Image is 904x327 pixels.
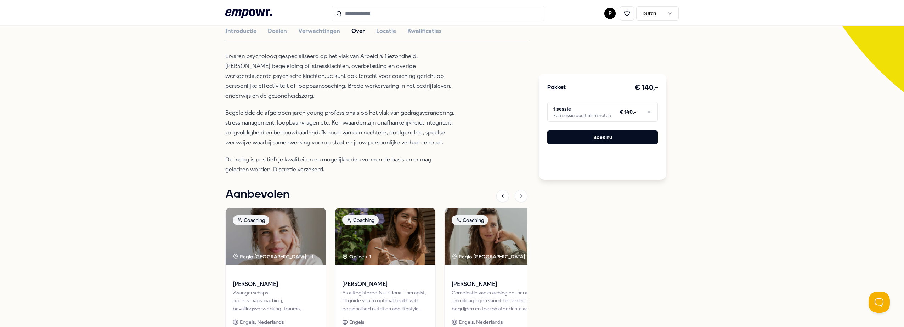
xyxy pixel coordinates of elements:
[233,253,313,260] div: Regio [GEOGRAPHIC_DATA] + 1
[342,253,371,260] div: Online + 1
[226,208,326,265] img: package image
[547,83,566,92] h3: Pakket
[233,215,269,225] div: Coaching
[342,289,428,312] div: As a Registered Nutritional Therapist, I'll guide you to optimal health with personalised nutriti...
[225,108,456,148] p: Begeleidde de afgelopen jaren young professionals op het vlak van gedragsverandering, stressmanag...
[225,186,290,203] h1: Aanbevolen
[452,289,538,312] div: Combinatie van coaching en therapie om uitdagingen vanuit het verleden te begrijpen en toekomstge...
[233,289,319,312] div: Zwangerschaps- ouderschapscoaching, bevallingsverwerking, trauma, (prik)angst & stresscoaching.
[452,253,526,260] div: Regio [GEOGRAPHIC_DATA]
[342,280,428,289] span: [PERSON_NAME]
[869,292,890,313] iframe: Help Scout Beacon - Open
[376,27,396,36] button: Locatie
[332,6,544,21] input: Search for products, categories or subcategories
[335,208,435,265] img: package image
[225,27,256,36] button: Introductie
[298,27,340,36] button: Verwachtingen
[233,280,319,289] span: [PERSON_NAME]
[547,130,658,144] button: Boek nu
[604,8,616,19] button: P
[452,280,538,289] span: [PERSON_NAME]
[351,27,365,36] button: Over
[459,318,503,326] span: Engels, Nederlands
[225,155,456,174] p: De inslag is positief: je kwaliteiten en mogelijkheden vormen de basis en er mag gelachen worden....
[634,82,658,93] h3: € 140,-
[240,318,284,326] span: Engels, Nederlands
[445,208,545,265] img: package image
[225,51,456,101] p: Ervaren psycholoog gespecialiseerd op het vlak van Arbeid & Gezondheid. [PERSON_NAME] begeleiding...
[268,27,287,36] button: Doelen
[349,318,364,326] span: Engels
[407,27,442,36] button: Kwalificaties
[342,215,379,225] div: Coaching
[452,215,488,225] div: Coaching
